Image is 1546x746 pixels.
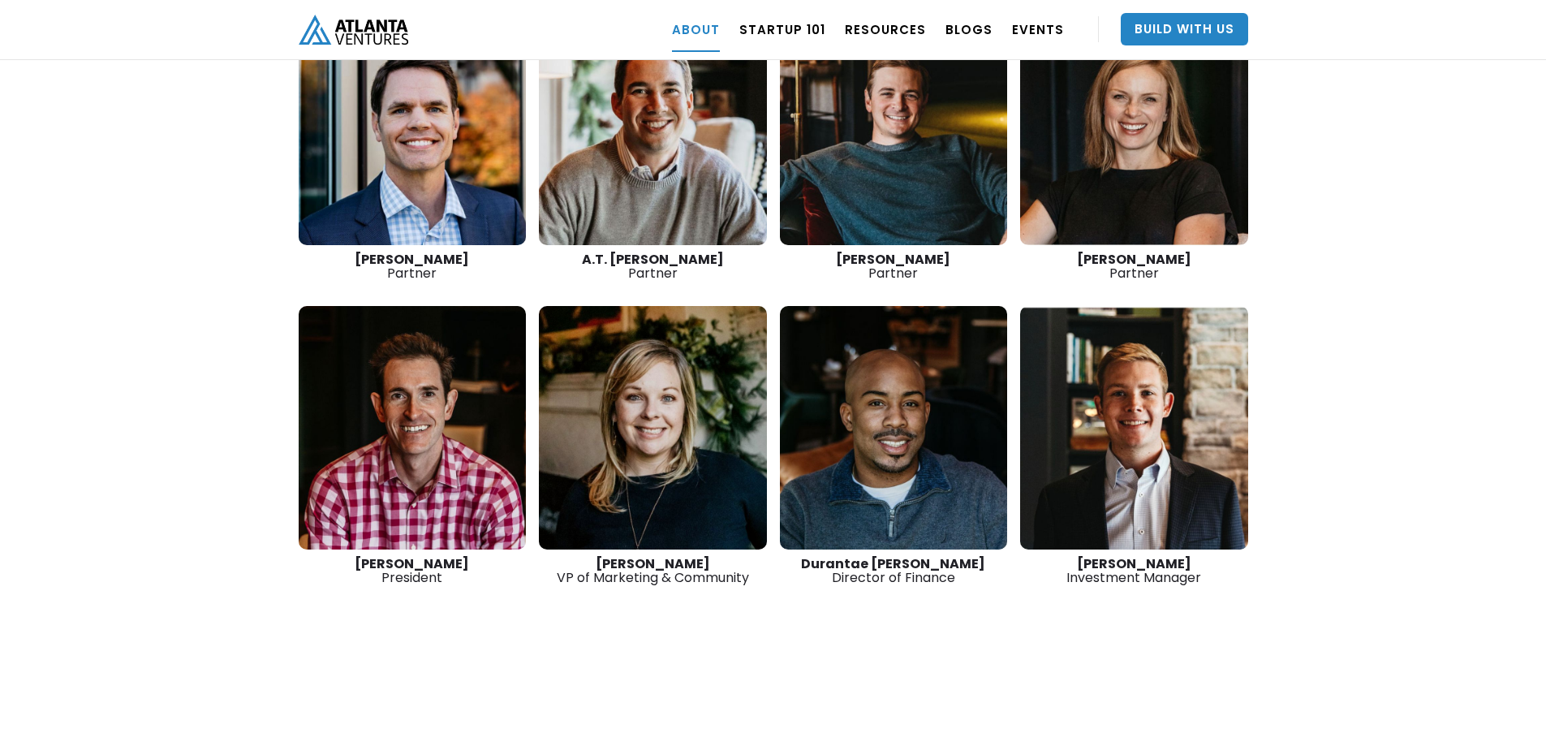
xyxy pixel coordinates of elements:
div: Partner [299,252,527,280]
div: President [299,557,527,584]
div: VP of Marketing & Community [539,557,767,584]
div: Partner [1020,252,1248,280]
a: Build With Us [1121,13,1248,45]
div: Director of Finance [780,557,1008,584]
div: Partner [780,252,1008,280]
a: RESOURCES [845,6,926,52]
div: Investment Manager [1020,557,1248,584]
strong: [PERSON_NAME] [355,554,469,573]
a: EVENTS [1012,6,1064,52]
strong: [PERSON_NAME] [1077,250,1191,269]
strong: [PERSON_NAME] [355,250,469,269]
a: Startup 101 [739,6,825,52]
strong: A.T. [PERSON_NAME] [582,250,724,269]
a: ABOUT [672,6,720,52]
strong: Durantae [PERSON_NAME] [801,554,985,573]
div: Partner [539,252,767,280]
strong: [PERSON_NAME] [1077,554,1191,573]
strong: [PERSON_NAME] [596,554,710,573]
a: BLOGS [945,6,993,52]
strong: [PERSON_NAME] [836,250,950,269]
